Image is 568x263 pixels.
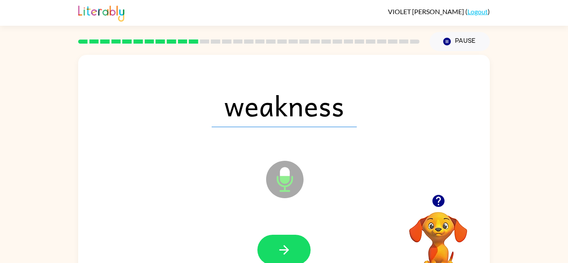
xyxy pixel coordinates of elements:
[388,7,465,15] span: VIOLET [PERSON_NAME]
[430,32,490,51] button: Pause
[78,3,124,22] img: Literably
[212,84,357,127] span: weakness
[388,7,490,15] div: ( )
[467,7,488,15] a: Logout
